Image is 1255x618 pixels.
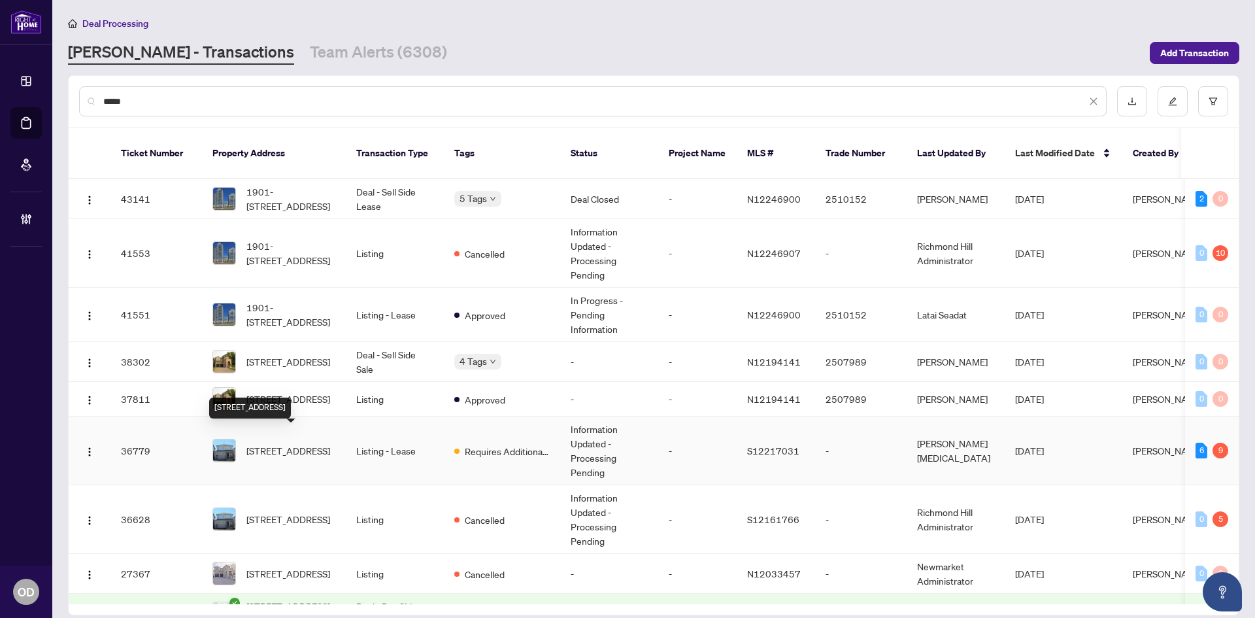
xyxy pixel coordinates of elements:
[110,485,202,554] td: 36628
[246,184,335,213] span: 1901-[STREET_ADDRESS]
[1015,309,1044,320] span: [DATE]
[460,354,487,369] span: 4 Tags
[1209,97,1218,106] span: filter
[110,382,202,417] td: 37811
[460,191,487,206] span: 5 Tags
[815,219,907,288] td: -
[907,179,1005,219] td: [PERSON_NAME]
[444,128,560,179] th: Tags
[658,179,737,219] td: -
[465,444,550,458] span: Requires Additional Docs
[560,288,658,342] td: In Progress - Pending Information
[346,417,444,485] td: Listing - Lease
[1133,445,1203,456] span: [PERSON_NAME]
[747,356,801,368] span: N12194141
[246,392,330,406] span: [STREET_ADDRESS]
[346,179,444,219] td: Deal - Sell Side Lease
[346,288,444,342] td: Listing - Lease
[747,445,799,456] span: S12217031
[815,179,907,219] td: 2510152
[1213,391,1228,407] div: 0
[110,219,202,288] td: 41553
[560,219,658,288] td: Information Updated - Processing Pending
[1133,356,1203,368] span: [PERSON_NAME]
[1015,393,1044,405] span: [DATE]
[110,128,202,179] th: Ticket Number
[815,382,907,417] td: 2507989
[465,247,505,261] span: Cancelled
[1015,568,1044,579] span: [DATE]
[213,351,235,373] img: thumbnail-img
[490,196,496,202] span: down
[213,188,235,210] img: thumbnail-img
[229,598,240,608] span: check-circle
[1213,511,1228,527] div: 5
[1150,42,1239,64] button: Add Transaction
[209,398,291,419] div: [STREET_ADDRESS]
[815,342,907,382] td: 2507989
[79,509,100,530] button: Logo
[1015,146,1095,160] span: Last Modified Date
[658,288,737,342] td: -
[747,309,801,320] span: N12246900
[79,188,100,209] button: Logo
[1005,128,1122,179] th: Last Modified Date
[1015,356,1044,368] span: [DATE]
[1133,393,1203,405] span: [PERSON_NAME]
[1196,191,1207,207] div: 2
[1133,568,1203,579] span: [PERSON_NAME]
[907,342,1005,382] td: [PERSON_NAME]
[1196,566,1207,581] div: 0
[82,18,148,29] span: Deal Processing
[110,342,202,382] td: 38302
[79,388,100,409] button: Logo
[213,242,235,264] img: thumbnail-img
[1089,97,1098,106] span: close
[560,417,658,485] td: Information Updated - Processing Pending
[1213,191,1228,207] div: 0
[1196,443,1207,458] div: 6
[68,19,77,28] span: home
[560,382,658,417] td: -
[465,392,505,407] span: Approved
[79,243,100,264] button: Logo
[84,515,95,526] img: Logo
[907,485,1005,554] td: Richmond Hill Administrator
[246,512,330,526] span: [STREET_ADDRESS]
[907,219,1005,288] td: Richmond Hill Administrator
[246,566,330,581] span: [STREET_ADDRESS]
[560,342,658,382] td: -
[1196,354,1207,369] div: 0
[907,288,1005,342] td: Latai Seadat
[465,513,505,527] span: Cancelled
[658,417,737,485] td: -
[202,128,346,179] th: Property Address
[658,342,737,382] td: -
[1213,354,1228,369] div: 0
[747,513,799,525] span: S12161766
[79,351,100,372] button: Logo
[346,128,444,179] th: Transaction Type
[465,308,505,322] span: Approved
[110,554,202,594] td: 27367
[1196,245,1207,261] div: 0
[84,249,95,260] img: Logo
[110,417,202,485] td: 36779
[346,342,444,382] td: Deal - Sell Side Sale
[1015,445,1044,456] span: [DATE]
[747,568,801,579] span: N12033457
[1133,247,1203,259] span: [PERSON_NAME]
[1133,193,1203,205] span: [PERSON_NAME]
[1128,97,1137,106] span: download
[1160,43,1229,63] span: Add Transaction
[658,219,737,288] td: -
[213,303,235,326] img: thumbnail-img
[658,128,737,179] th: Project Name
[907,128,1005,179] th: Last Updated By
[815,417,907,485] td: -
[213,562,235,585] img: thumbnail-img
[815,288,907,342] td: 2510152
[1213,307,1228,322] div: 0
[246,443,330,458] span: [STREET_ADDRESS]
[560,179,658,219] td: Deal Closed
